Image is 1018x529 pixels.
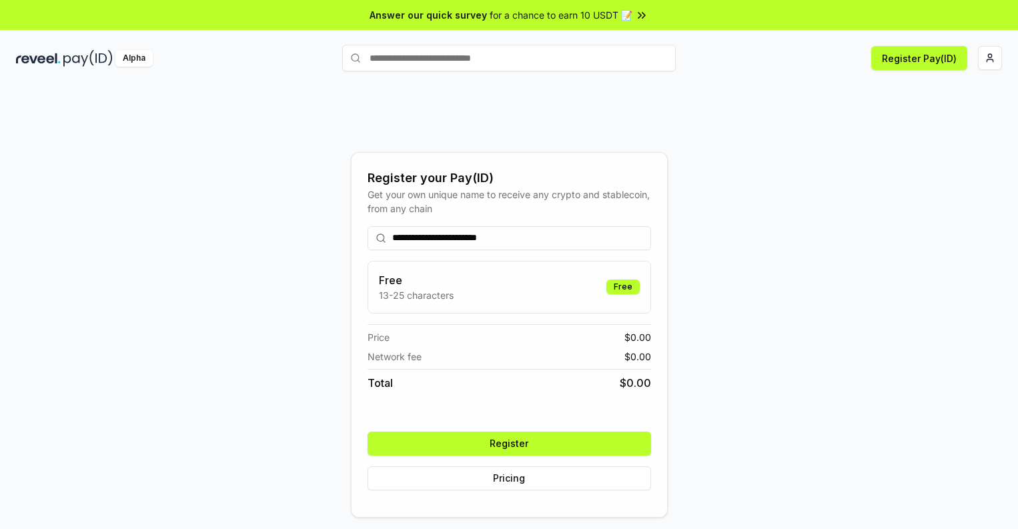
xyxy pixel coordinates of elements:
[16,50,61,67] img: reveel_dark
[368,330,390,344] span: Price
[379,288,454,302] p: 13-25 characters
[490,8,632,22] span: for a chance to earn 10 USDT 📝
[871,46,967,70] button: Register Pay(ID)
[63,50,113,67] img: pay_id
[368,466,651,490] button: Pricing
[368,432,651,456] button: Register
[368,169,651,187] div: Register your Pay(ID)
[606,280,640,294] div: Free
[624,350,651,364] span: $ 0.00
[620,375,651,391] span: $ 0.00
[379,272,454,288] h3: Free
[368,350,422,364] span: Network fee
[370,8,487,22] span: Answer our quick survey
[368,187,651,215] div: Get your own unique name to receive any crypto and stablecoin, from any chain
[368,375,393,391] span: Total
[624,330,651,344] span: $ 0.00
[115,50,153,67] div: Alpha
